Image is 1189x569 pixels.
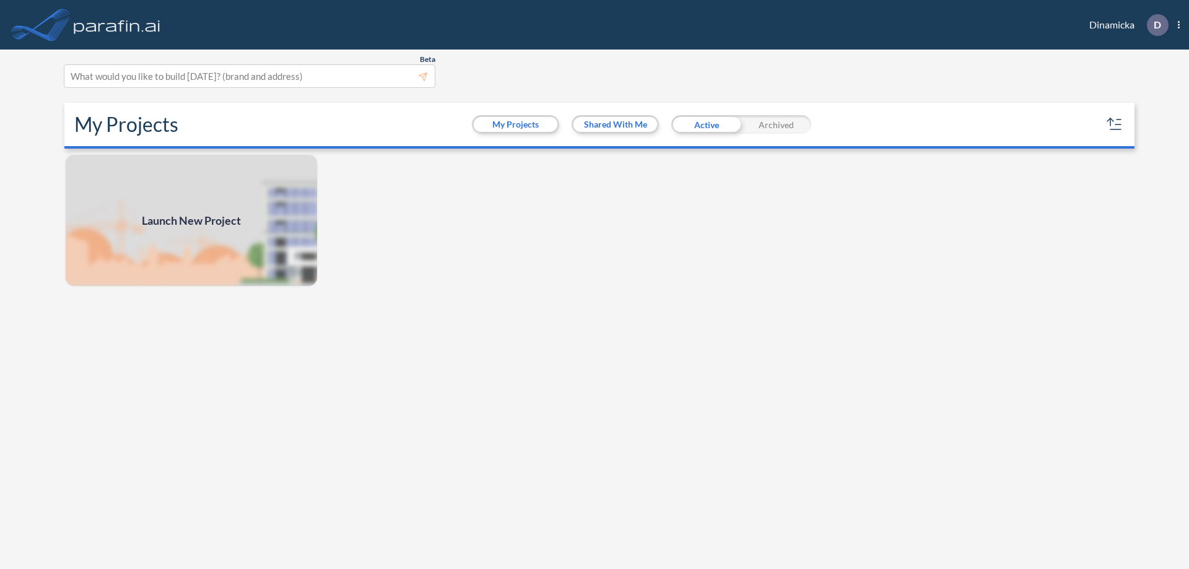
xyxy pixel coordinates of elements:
[1071,14,1180,36] div: Dinamicka
[1154,19,1161,30] p: D
[474,117,557,132] button: My Projects
[741,115,811,134] div: Archived
[64,154,318,287] img: add
[74,113,178,136] h2: My Projects
[71,12,163,37] img: logo
[573,117,657,132] button: Shared With Me
[142,212,241,229] span: Launch New Project
[1105,115,1125,134] button: sort
[420,54,435,64] span: Beta
[64,154,318,287] a: Launch New Project
[671,115,741,134] div: Active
